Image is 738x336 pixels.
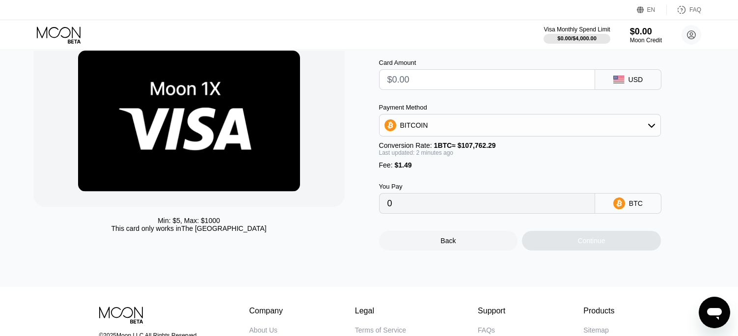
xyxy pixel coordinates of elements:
[583,307,614,315] div: Products
[647,6,656,13] div: EN
[379,231,518,251] div: Back
[637,5,667,15] div: EN
[434,141,496,149] span: 1 BTC ≈ $107,762.29
[380,115,660,135] div: BITCOIN
[544,26,610,33] div: Visa Monthly Spend Limit
[557,35,597,41] div: $0.00 / $4,000.00
[158,217,220,224] div: Min: $ 5 , Max: $ 1000
[379,183,595,190] div: You Pay
[394,161,411,169] span: $1.49
[379,149,661,156] div: Last updated: 2 minutes ago
[400,121,428,129] div: BITCOIN
[544,26,610,44] div: Visa Monthly Spend Limit$0.00/$4,000.00
[629,199,643,207] div: BTC
[699,297,730,328] iframe: Button to launch messaging window
[630,27,662,37] div: $0.00
[249,326,278,334] div: About Us
[355,326,406,334] div: Terms of Service
[629,76,643,84] div: USD
[478,307,512,315] div: Support
[667,5,701,15] div: FAQ
[111,224,267,232] div: This card only works in The [GEOGRAPHIC_DATA]
[583,326,608,334] div: Sitemap
[379,104,661,111] div: Payment Method
[249,307,283,315] div: Company
[440,237,456,245] div: Back
[478,326,495,334] div: FAQs
[689,6,701,13] div: FAQ
[379,141,661,149] div: Conversion Rate:
[355,307,406,315] div: Legal
[379,161,661,169] div: Fee :
[379,59,595,66] div: Card Amount
[630,37,662,44] div: Moon Credit
[630,27,662,44] div: $0.00Moon Credit
[387,70,587,89] input: $0.00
